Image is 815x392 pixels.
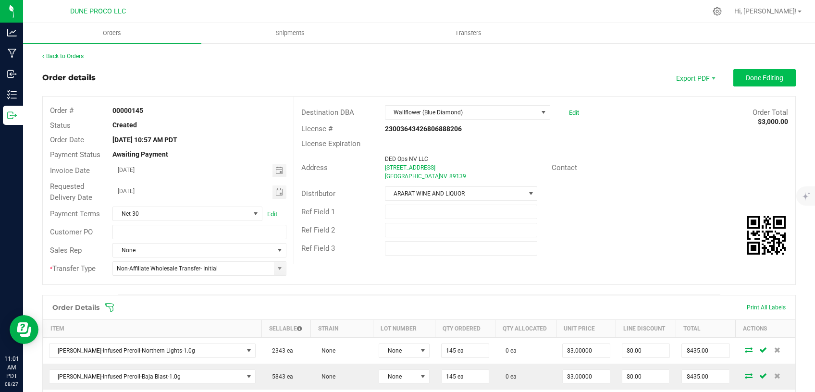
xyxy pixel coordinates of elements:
[746,74,783,82] span: Done Editing
[301,189,335,198] span: Distributor
[569,109,579,116] a: Edit
[112,121,137,129] strong: Created
[50,166,90,175] span: Invoice Date
[385,156,428,162] span: DED Ops NV LLC
[112,107,143,114] strong: 00000145
[113,244,273,257] span: None
[758,118,788,125] strong: $3,000.00
[616,320,676,338] th: Line Discount
[622,344,669,357] input: 0
[4,355,19,380] p: 11:01 AM PDT
[682,344,729,357] input: 0
[50,209,100,218] span: Payment Terms
[556,320,616,338] th: Unit Price
[385,187,525,200] span: ARARAT WINE AND LIQUOR
[50,228,93,236] span: Customer PO
[563,344,610,357] input: 0
[379,370,417,383] span: None
[622,370,669,383] input: 0
[272,164,286,177] span: Toggle calendar
[267,210,277,218] a: Edit
[263,29,318,37] span: Shipments
[4,380,19,388] p: 08/27
[501,347,517,354] span: 0 ea
[50,106,74,115] span: Order #
[7,69,17,79] inline-svg: Inbound
[7,49,17,58] inline-svg: Manufacturing
[311,320,373,338] th: Strain
[267,347,293,354] span: 2343 ea
[112,136,177,144] strong: [DATE] 10:57 AM PDT
[747,216,786,255] qrcode: 00000145
[563,370,610,383] input: 0
[736,320,795,338] th: Actions
[733,69,796,86] button: Done Editing
[301,163,328,172] span: Address
[23,23,201,43] a: Orders
[756,373,770,379] span: Save Order Detail
[682,370,729,383] input: 0
[113,207,249,220] span: Net 30
[501,373,517,380] span: 0 ea
[301,244,335,253] span: Ref Field 3
[770,347,785,353] span: Delete Order Detail
[317,373,335,380] span: None
[666,69,724,86] li: Export PDF
[734,7,797,15] span: Hi, [PERSON_NAME]!
[50,182,92,202] span: Requested Delivery Date
[442,29,494,37] span: Transfers
[495,320,556,338] th: Qty Allocated
[301,124,333,133] span: License #
[747,216,786,255] img: Scan me!
[770,373,785,379] span: Delete Order Detail
[50,246,82,255] span: Sales Rep
[449,173,466,180] span: 89139
[50,264,96,273] span: Transfer Type
[301,208,335,216] span: Ref Field 1
[112,150,168,158] strong: Awaiting Payment
[301,139,360,148] span: License Expiration
[385,125,462,133] strong: 23003643426806888206
[7,110,17,120] inline-svg: Outbound
[676,320,735,338] th: Total
[42,53,84,60] a: Back to Orders
[385,173,440,180] span: [GEOGRAPHIC_DATA]
[380,23,558,43] a: Transfers
[379,344,417,357] span: None
[753,108,788,117] span: Order Total
[301,108,354,117] span: Destination DBA
[201,23,380,43] a: Shipments
[49,370,244,383] span: [PERSON_NAME]-Infused Preroll-Baja Blast-1.0g
[49,344,244,357] span: [PERSON_NAME]-Infused Preroll-Northern Lights-1.0g
[10,315,38,344] iframe: Resource center
[42,72,96,84] div: Order details
[272,185,286,199] span: Toggle calendar
[442,344,489,357] input: 0
[43,320,262,338] th: Item
[317,347,335,354] span: None
[385,164,435,171] span: [STREET_ADDRESS]
[442,370,489,383] input: 0
[438,173,439,180] span: ,
[711,7,723,16] div: Manage settings
[435,320,495,338] th: Qty Ordered
[373,320,435,338] th: Lot Number
[301,226,335,234] span: Ref Field 2
[552,163,577,172] span: Contact
[50,121,71,130] span: Status
[49,369,256,384] span: NO DATA FOUND
[267,373,293,380] span: 5843 ea
[49,343,256,358] span: NO DATA FOUND
[50,135,84,144] span: Order Date
[261,320,311,338] th: Sellable
[7,28,17,37] inline-svg: Analytics
[7,90,17,99] inline-svg: Inventory
[90,29,134,37] span: Orders
[70,7,126,15] span: DUNE PROCO LLC
[50,150,100,159] span: Payment Status
[756,347,770,353] span: Save Order Detail
[52,304,99,311] h1: Order Details
[385,106,538,119] span: Wallflower (Blue Diamond)
[439,173,447,180] span: NV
